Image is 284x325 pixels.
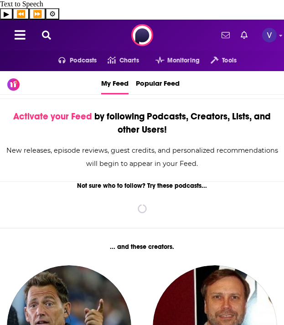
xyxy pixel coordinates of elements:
[145,53,200,68] button: open menu
[131,24,153,46] img: Podchaser - Follow, Share and Rate Podcasts
[13,8,29,20] button: Previous
[46,8,59,20] button: Settings
[237,27,251,43] a: Show notifications dropdown
[218,27,233,43] a: Show notifications dropdown
[262,28,277,42] a: Logged in as victoria.wilson
[97,53,139,68] a: Charts
[136,73,180,93] span: Popular Feed
[3,110,281,136] div: by following Podcasts, Creators, Lists, and other Users!
[70,54,97,67] span: Podcasts
[13,111,92,122] span: Activate your Feed
[136,71,180,94] a: Popular Feed
[101,73,129,93] span: My Feed
[262,28,277,42] img: User Profile
[167,54,200,67] span: Monitoring
[29,8,46,20] button: Forward
[101,71,129,94] a: My Feed
[3,144,281,170] div: New releases, episode reviews, guest credits, and personalized recommendations will begin to appe...
[222,54,237,67] span: Tools
[47,53,97,68] button: open menu
[200,53,237,68] button: open menu
[119,54,139,67] span: Charts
